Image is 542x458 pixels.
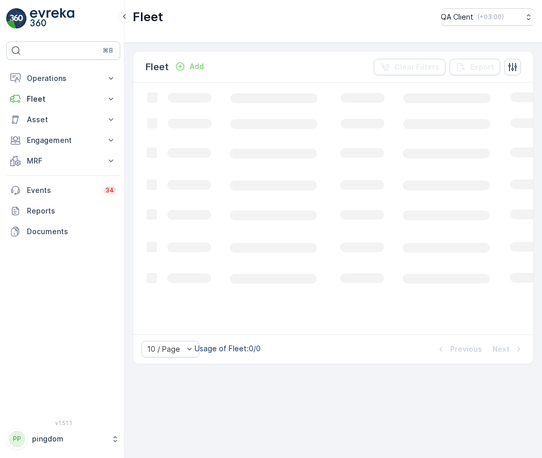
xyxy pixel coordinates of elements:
[27,206,116,216] p: Reports
[435,343,483,355] button: Previous
[27,156,100,166] p: MRF
[27,73,100,84] p: Operations
[27,226,116,237] p: Documents
[6,68,120,89] button: Operations
[450,59,500,75] button: Export
[146,60,169,74] p: Fleet
[6,180,120,201] a: Events34
[6,130,120,151] button: Engagement
[374,59,445,75] button: Clear Filters
[6,221,120,242] a: Documents
[470,62,494,72] p: Export
[32,434,106,444] p: pingdom
[6,89,120,109] button: Fleet
[450,344,482,354] p: Previous
[441,8,534,26] button: QA Client(+03:00)
[189,61,204,72] p: Add
[6,109,120,130] button: Asset
[27,135,100,145] p: Engagement
[9,431,25,447] div: PP
[105,186,114,194] p: 34
[6,151,120,171] button: MRF
[477,13,504,21] p: ( +03:00 )
[30,8,74,29] img: logo_light-DOdMpM7g.png
[394,62,439,72] p: Clear Filters
[6,201,120,221] a: Reports
[27,114,100,125] p: Asset
[195,343,261,354] p: Usage of Fleet : 0/0
[6,428,120,450] button: PPpingdom
[133,9,163,25] p: Fleet
[103,46,113,55] p: ⌘B
[492,344,509,354] p: Next
[6,420,120,426] span: v 1.51.1
[27,94,100,104] p: Fleet
[441,12,473,22] p: QA Client
[27,185,97,195] p: Events
[171,60,208,73] button: Add
[6,8,27,29] img: logo
[491,343,525,355] button: Next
